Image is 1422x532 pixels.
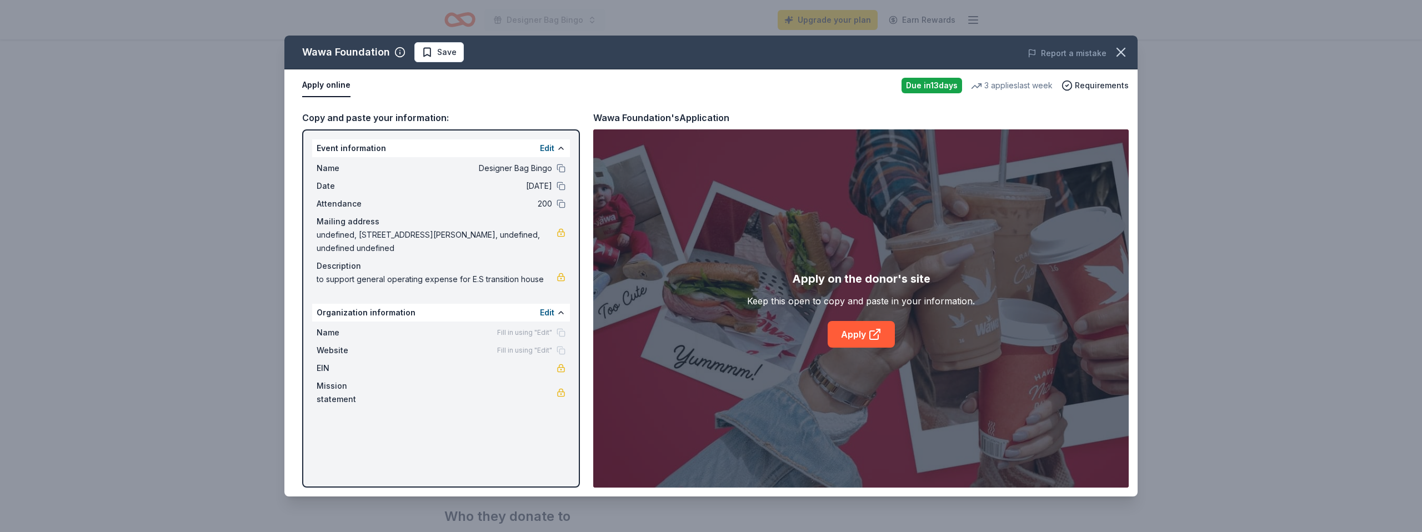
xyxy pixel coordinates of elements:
[302,74,351,97] button: Apply online
[497,328,552,337] span: Fill in using "Edit"
[317,344,391,357] span: Website
[902,78,962,93] div: Due in 13 days
[497,346,552,355] span: Fill in using "Edit"
[317,273,557,286] span: to support general operating expense for E.S transition house
[391,162,552,175] span: Designer Bag Bingo
[437,46,457,59] span: Save
[540,306,554,319] button: Edit
[391,179,552,193] span: [DATE]
[302,43,390,61] div: Wawa Foundation
[312,139,570,157] div: Event information
[828,321,895,348] a: Apply
[312,304,570,322] div: Organization information
[540,142,554,155] button: Edit
[971,79,1053,92] div: 3 applies last week
[1028,47,1106,60] button: Report a mistake
[317,215,565,228] div: Mailing address
[593,111,729,125] div: Wawa Foundation's Application
[1062,79,1129,92] button: Requirements
[317,197,391,210] span: Attendance
[317,179,391,193] span: Date
[317,259,565,273] div: Description
[317,228,557,255] span: undefined, [STREET_ADDRESS][PERSON_NAME], undefined, undefined undefined
[302,111,580,125] div: Copy and paste your information:
[317,162,391,175] span: Name
[317,326,391,339] span: Name
[391,197,552,210] span: 200
[747,294,975,308] div: Keep this open to copy and paste in your information.
[792,270,930,288] div: Apply on the donor's site
[414,42,464,62] button: Save
[317,362,391,375] span: EIN
[1075,79,1129,92] span: Requirements
[317,379,391,406] span: Mission statement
